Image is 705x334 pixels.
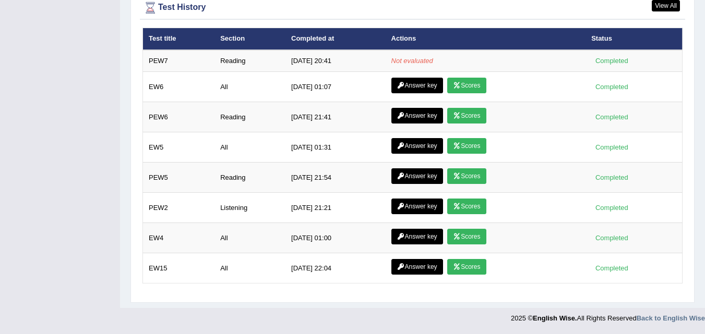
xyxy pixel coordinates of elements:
td: EW4 [143,223,215,253]
td: PEW7 [143,50,215,72]
td: Reading [214,50,285,72]
div: Completed [591,232,632,243]
td: All [214,72,285,102]
td: [DATE] 21:54 [285,163,386,193]
div: Completed [591,112,632,122]
td: EW6 [143,72,215,102]
td: [DATE] 21:21 [285,193,386,223]
td: [DATE] 01:31 [285,132,386,163]
a: Answer key [391,259,443,275]
div: 2025 © All Rights Reserved [511,308,705,323]
a: Scores [447,78,486,93]
a: Answer key [391,138,443,154]
td: Reading [214,102,285,132]
th: Actions [386,28,586,50]
td: PEW2 [143,193,215,223]
a: Answer key [391,229,443,244]
td: All [214,132,285,163]
td: [DATE] 01:07 [285,72,386,102]
td: [DATE] 01:00 [285,223,386,253]
td: All [214,223,285,253]
a: Answer key [391,199,443,214]
strong: English Wise. [533,314,577,322]
div: Completed [591,172,632,183]
td: PEW6 [143,102,215,132]
th: Status [585,28,682,50]
td: EW5 [143,132,215,163]
th: Section [214,28,285,50]
a: Answer key [391,108,443,123]
td: [DATE] 22:04 [285,253,386,283]
td: [DATE] 21:41 [285,102,386,132]
div: Completed [591,55,632,66]
a: Scores [447,259,486,275]
td: All [214,253,285,283]
a: Scores [447,108,486,123]
div: Completed [591,263,632,274]
a: Scores [447,168,486,184]
div: Completed [591,81,632,92]
a: Scores [447,229,486,244]
td: EW15 [143,253,215,283]
a: Back to English Wise [637,314,705,322]
td: Listening [214,193,285,223]
em: Not evaluated [391,57,433,65]
th: Test title [143,28,215,50]
a: Scores [447,138,486,154]
a: Answer key [391,168,443,184]
td: Reading [214,163,285,193]
a: Answer key [391,78,443,93]
td: [DATE] 20:41 [285,50,386,72]
th: Completed at [285,28,386,50]
div: Completed [591,142,632,153]
a: Scores [447,199,486,214]
td: PEW5 [143,163,215,193]
div: Completed [591,202,632,213]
